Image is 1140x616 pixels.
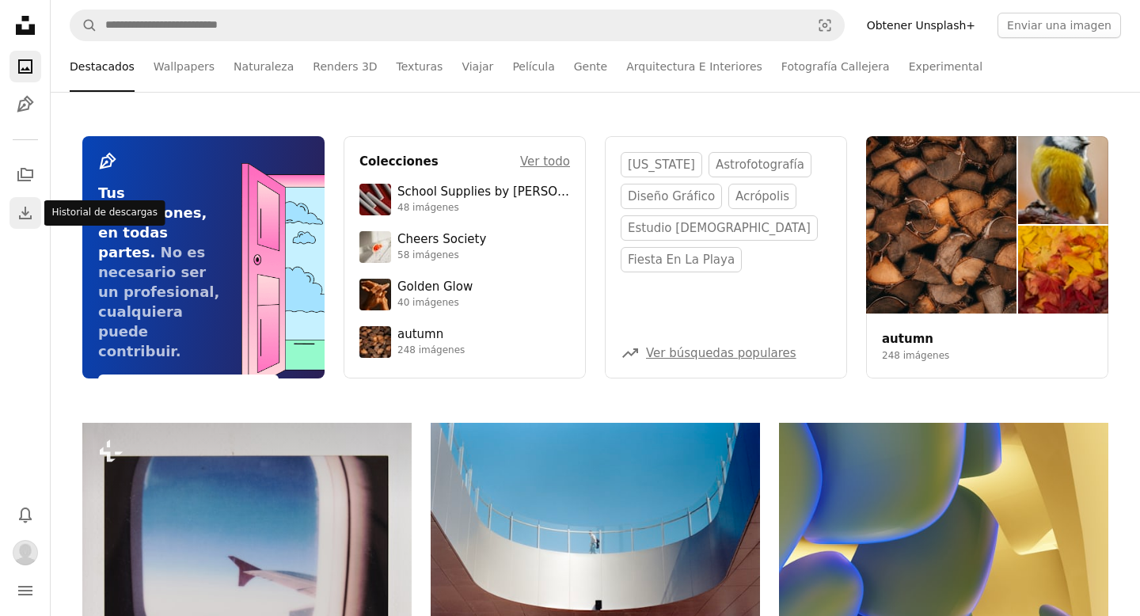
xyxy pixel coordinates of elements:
[781,41,890,92] a: Fotografía Callejera
[621,184,722,209] a: diseño gráfico
[13,540,38,565] img: Avatar del usuario Emilia Garfias
[397,327,465,343] div: autumn
[98,244,219,359] span: No es necesario ser un profesional, cualquiera puede contribuir.
[621,247,742,272] a: Fiesta en la playa
[512,41,554,92] a: Película
[359,326,570,358] a: autumn248 imágenes
[709,152,811,177] a: astrofotografía
[9,499,41,530] button: Notificaciones
[9,89,41,120] a: Ilustraciones
[359,231,391,263] img: photo-1610218588353-03e3130b0e2d
[462,41,493,92] a: Viajar
[397,297,473,310] div: 40 imágenes
[359,184,391,215] img: premium_photo-1715107534993-67196b65cde7
[9,51,41,82] a: Fotos
[70,10,845,41] form: Encuentra imágenes en todo el sitio
[397,279,473,295] div: Golden Glow
[646,346,796,360] a: Ver búsquedas populares
[728,184,796,209] a: Acrópolis
[997,13,1121,38] button: Enviar una imagen
[154,41,215,92] a: Wallpapers
[621,152,702,177] a: [US_STATE]
[431,525,760,539] a: Arquitectura moderna con una persona en un balcón
[909,41,982,92] a: Experimental
[397,232,486,248] div: Cheers Society
[98,184,207,260] span: Tus ilustraciones, en todas partes.
[359,326,391,358] img: photo-1637983927634-619de4ccecac
[9,197,41,229] a: Historial de descargas
[359,231,570,263] a: Cheers Society58 imágenes
[574,41,607,92] a: Gente
[626,41,762,92] a: Arquitectura E Interiores
[359,279,391,310] img: premium_photo-1754759085924-d6c35cb5b7a4
[9,575,41,606] button: Menú
[9,10,41,44] a: Inicio — Unsplash
[397,184,570,200] div: School Supplies by [PERSON_NAME]
[9,159,41,191] a: Colecciones
[806,10,844,40] button: Búsqueda visual
[882,332,933,346] a: autumn
[9,537,41,568] button: Perfil
[313,41,377,92] a: Renders 3D
[520,152,570,171] a: Ver todo
[359,184,570,215] a: School Supplies by [PERSON_NAME]48 imágenes
[234,41,294,92] a: Naturaleza
[397,41,443,92] a: Texturas
[397,344,465,357] div: 248 imágenes
[397,249,486,262] div: 58 imágenes
[98,375,279,400] button: Sube tu primera imagen SVG
[397,202,570,215] div: 48 imágenes
[779,525,1108,539] a: Formas orgánicas abstractas con degradados azules y amarillos
[359,279,570,310] a: Golden Glow40 imágenes
[70,10,97,40] button: Buscar en Unsplash
[857,13,985,38] a: Obtener Unsplash+
[621,215,818,241] a: Estudio [DEMOGRAPHIC_DATA]
[359,152,439,171] h4: Colecciones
